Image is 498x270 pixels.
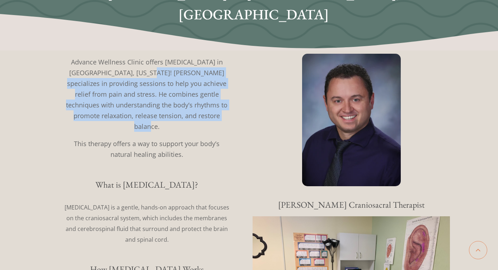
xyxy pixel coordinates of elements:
p: This therapy offers a way to support your body’s natural healing abilities. [62,138,231,160]
img: Scott Hutchinson [302,54,401,186]
a: [PERSON_NAME] Craniosacral Therapist [278,199,425,210]
a: Scroll to top [469,241,487,259]
h2: What is [MEDICAL_DATA]? [62,180,231,189]
p: Advance Wellness Clinic offers [MEDICAL_DATA] in [GEOGRAPHIC_DATA], [US_STATE]! [PERSON_NAME] spe... [62,57,231,132]
p: [MEDICAL_DATA] is a gentle, hands-on approach that focuses on the craniosacral system, which incl... [62,202,231,245]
